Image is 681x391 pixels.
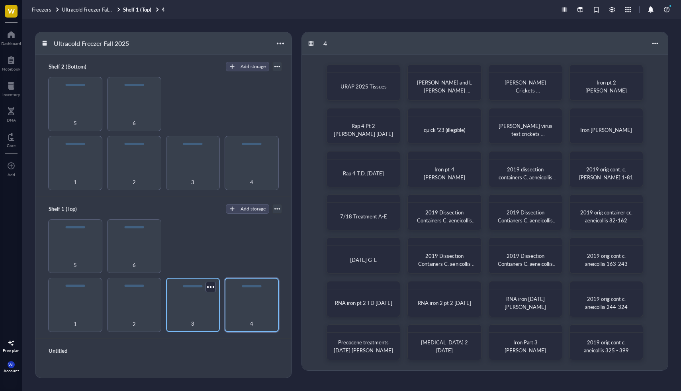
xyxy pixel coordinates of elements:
a: Ultracold Freezer Fall 2025 [62,6,121,13]
span: 2019 Dissection Contianers C. aeneicollis [PERSON_NAME] Lab Cal 70-136 [496,252,557,283]
a: Freezers [32,6,60,13]
span: 4 [250,178,253,187]
span: RNA iron pt 2 TD [DATE] [335,299,392,307]
div: Add storage [241,63,266,70]
div: Shelf 1 (Top) [45,203,93,214]
span: 1 [74,320,77,328]
span: 4 [250,319,253,328]
a: DNA [7,105,16,122]
span: 2 [133,320,136,328]
div: DNA [7,118,16,122]
span: Rap 4 Pt 2 [PERSON_NAME] [DATE] [334,122,393,138]
span: 3 [191,178,194,187]
span: 2019 orig cont. c. [PERSON_NAME] 1-81 [579,165,633,181]
span: 7/18 Treatment A-E [340,212,387,220]
div: Notebook [2,67,20,71]
span: 2019 Dissection Containers C. aenicollis [PERSON_NAME] Lab [418,252,476,275]
span: W [8,6,15,16]
div: Free plan [3,348,20,353]
span: URAP 2025 Tissues [340,83,387,90]
a: Shelf 1 (Top)4 [123,6,166,13]
span: 2019 dissection containers C. aeneicollis [PERSON_NAME] Lab CAL 137-207 [499,165,558,197]
span: Freezers [32,6,51,13]
div: Add [8,172,15,177]
span: [DATE] G-L [350,256,377,263]
span: Iron pt 4 [PERSON_NAME] [424,165,465,181]
span: 5 [74,261,77,269]
span: [MEDICAL_DATA] 2 [DATE] [421,338,469,354]
span: RNA iron [DATE] [PERSON_NAME] [505,295,546,310]
span: Iron [PERSON_NAME] [580,126,632,134]
span: RNA iron 2 pt 2 [DATE] [418,299,471,307]
a: Notebook [2,54,20,71]
span: 3 [191,319,194,328]
span: 2019 orig cont c. aneicollis 163-243 [585,252,628,267]
span: 6 [133,261,136,269]
div: Add storage [241,205,266,212]
span: 5 [74,119,77,128]
span: 6 [133,119,136,128]
span: 2019 orig cont c. aneicollis 244-324 [585,295,628,310]
a: Dashboard [1,28,21,46]
span: 2019 orig cont c. aneicollis 325 - 399 [584,338,629,354]
span: [PERSON_NAME] Crickets [DEMOGRAPHIC_DATA] [496,79,554,102]
button: Add storage [226,62,269,71]
a: Inventory [2,79,20,97]
div: Dashboard [1,41,21,46]
span: [PERSON_NAME] virus test crickets [DEMOGRAPHIC_DATA] [496,122,554,145]
div: Ultracold Freezer Fall 2025 [50,37,133,50]
span: Rap 4 T.D. [DATE] [343,169,384,177]
span: Iron Part 3 [PERSON_NAME] [505,338,546,354]
div: Core [7,143,16,148]
span: 1 [74,178,77,187]
div: 4 [320,37,368,50]
span: 2019 Dissection Containers C. aeneicollis [PERSON_NAME] Lab C.A.L [417,208,476,240]
div: Shelf 2 (Bottom) [45,61,93,72]
div: Untitled [45,345,93,356]
span: quick '23 (illegible) [424,126,465,134]
button: Add storage [226,204,269,214]
span: 2 [133,178,136,187]
div: Account [4,368,19,373]
a: Core [7,130,16,148]
span: 2019 orig container cc. aeneicollis 82-162 [580,208,634,224]
span: [PERSON_NAME] and L [PERSON_NAME] [PERSON_NAME] #3 flight exp biochem assay [417,79,473,110]
span: WL [8,362,14,367]
div: Inventory [2,92,20,97]
span: Iron pt 2 [PERSON_NAME] [585,79,627,94]
span: Precocene treatments [DATE] [PERSON_NAME] [334,338,393,354]
span: Ultracold Freezer Fall 2025 [62,6,123,13]
span: 2019 Dissection Contianers C. aeneicollis [PERSON_NAME] Lab Cal 1-69 [496,208,557,240]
